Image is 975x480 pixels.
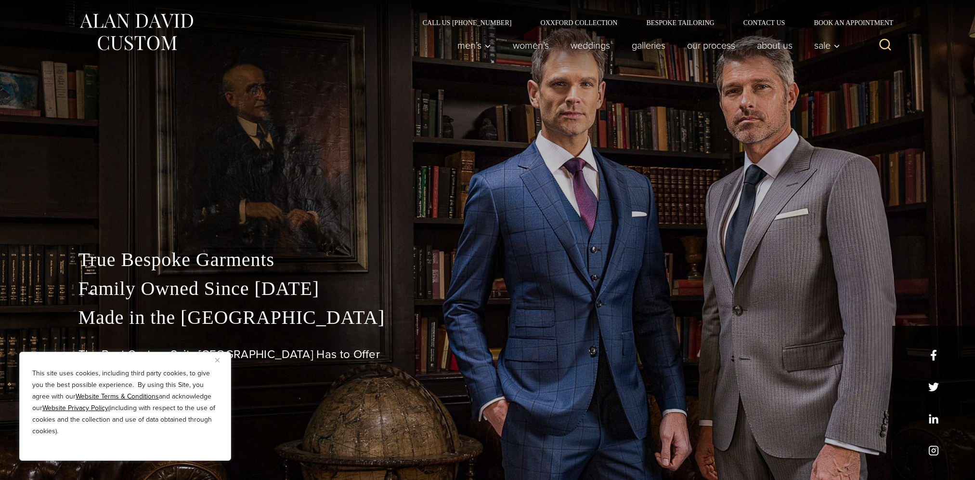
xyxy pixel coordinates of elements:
nav: Primary Navigation [446,36,845,55]
a: Galleries [621,36,676,55]
a: facebook [928,350,939,360]
button: View Search Form [874,34,897,57]
button: Close [215,354,227,366]
a: Website Privacy Policy [42,403,108,413]
span: Men’s [457,40,491,50]
a: x/twitter [928,382,939,392]
a: linkedin [928,413,939,424]
img: Close [215,358,220,362]
a: Contact Us [729,19,800,26]
h1: The Best Custom Suits [GEOGRAPHIC_DATA] Has to Offer [78,347,897,361]
a: Website Terms & Conditions [76,391,159,401]
p: True Bespoke Garments Family Owned Since [DATE] Made in the [GEOGRAPHIC_DATA] [78,245,897,332]
p: This site uses cookies, including third party cookies, to give you the best possible experience. ... [32,368,218,437]
span: Sale [814,40,840,50]
a: About Us [746,36,803,55]
a: Call Us [PHONE_NUMBER] [408,19,526,26]
a: Book an Appointment [799,19,897,26]
a: weddings [559,36,621,55]
a: Women’s [502,36,559,55]
a: instagram [928,445,939,456]
nav: Secondary Navigation [408,19,897,26]
a: Our Process [676,36,746,55]
img: Alan David Custom [78,11,194,53]
a: Bespoke Tailoring [632,19,728,26]
a: Oxxford Collection [526,19,632,26]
